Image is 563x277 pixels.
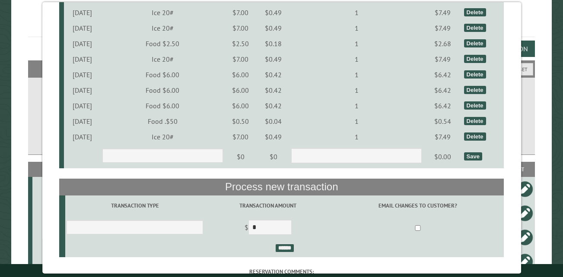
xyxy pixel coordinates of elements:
[59,179,504,195] th: Process new transaction
[464,55,486,63] div: Delete
[257,67,290,82] td: $0.42
[289,82,423,98] td: 1
[206,201,330,210] label: Transaction Amount
[423,20,462,36] td: $7.49
[224,51,257,67] td: $7.00
[464,152,482,161] div: Save
[464,86,486,94] div: Delete
[101,5,224,20] td: Ice 20#
[224,36,257,51] td: $2.50
[423,98,462,113] td: $6.42
[64,51,101,67] td: [DATE]
[464,70,486,79] div: Delete
[464,24,486,32] div: Delete
[224,5,257,20] td: $7.00
[64,98,101,113] td: [DATE]
[464,117,486,125] div: Delete
[423,67,462,82] td: $6.42
[257,145,290,169] td: $0
[423,113,462,129] td: $0.54
[464,8,486,16] div: Delete
[224,98,257,113] td: $6.00
[101,20,224,36] td: Ice 20#
[36,209,117,217] div: B3
[464,132,486,141] div: Delete
[423,36,462,51] td: $2.68
[224,113,257,129] td: $0.50
[224,129,257,145] td: $7.00
[64,67,101,82] td: [DATE]
[32,162,118,177] th: Site
[64,20,101,36] td: [DATE]
[224,82,257,98] td: $6.00
[257,98,290,113] td: $0.42
[28,60,535,77] h2: Filters
[257,51,290,67] td: $0.49
[101,113,224,129] td: Food .$50
[36,257,117,266] div: B9
[101,82,224,98] td: Food $6.00
[464,39,486,47] div: Delete
[289,67,423,82] td: 1
[67,201,204,210] label: Transaction Type
[64,5,101,20] td: [DATE]
[257,129,290,145] td: $0.49
[64,36,101,51] td: [DATE]
[257,82,290,98] td: $0.42
[28,13,535,37] h1: Reservations
[101,129,224,145] td: Ice 20#
[464,101,486,110] div: Delete
[423,51,462,67] td: $7.49
[224,145,257,169] td: $0
[64,113,101,129] td: [DATE]
[101,98,224,113] td: Food $6.00
[224,67,257,82] td: $6.00
[101,36,224,51] td: Food $2.50
[64,82,101,98] td: [DATE]
[289,36,423,51] td: 1
[289,51,423,67] td: 1
[289,98,423,113] td: 1
[423,82,462,98] td: $6.42
[204,216,331,240] td: $
[333,201,503,210] label: Email changes to customer?
[59,268,504,276] label: Reservation comments:
[101,67,224,82] td: Food $6.00
[64,129,101,145] td: [DATE]
[257,36,290,51] td: $0.18
[36,185,117,193] div: A4
[257,20,290,36] td: $0.49
[224,20,257,36] td: $7.00
[423,145,462,169] td: $0.00
[36,233,117,242] div: B4
[257,5,290,20] td: $0.49
[257,113,290,129] td: $0.04
[289,20,423,36] td: 1
[423,5,462,20] td: $7.49
[101,51,224,67] td: Ice 20#
[289,113,423,129] td: 1
[289,129,423,145] td: 1
[289,5,423,20] td: 1
[423,129,462,145] td: $7.49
